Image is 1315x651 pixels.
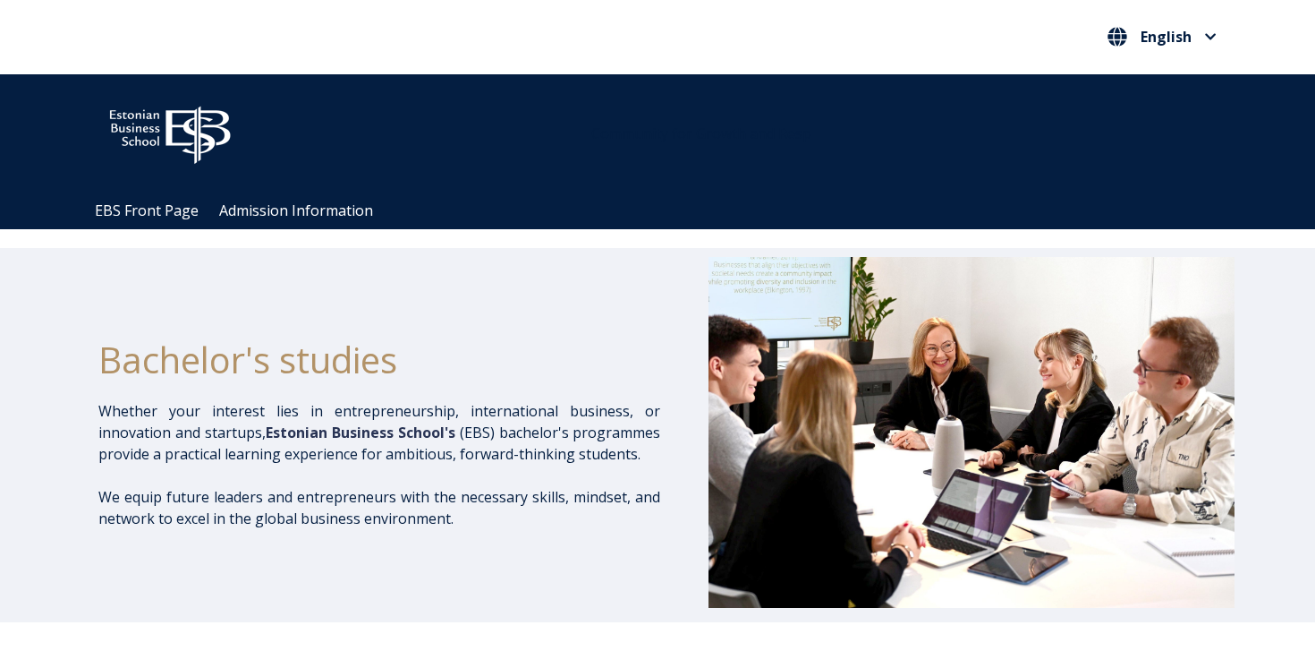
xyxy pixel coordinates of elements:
[266,423,455,442] span: Estonian Business School's
[98,338,660,382] h1: Bachelor's studies
[1141,30,1192,44] span: English
[708,257,1234,608] img: Bachelor's at EBS
[94,92,246,169] img: ebs_logo2016_white
[1103,22,1221,51] button: English
[85,193,1248,229] div: Navigation Menu
[1103,22,1221,52] nav: Select your language
[98,486,660,529] p: We equip future leaders and entrepreneurs with the necessary skills, mindset, and network to exce...
[591,124,811,143] span: Community for Growth and Resp
[98,400,660,465] p: Whether your interest lies in entrepreneurship, international business, or innovation and startup...
[219,201,373,220] a: Admission Information
[95,201,199,220] a: EBS Front Page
